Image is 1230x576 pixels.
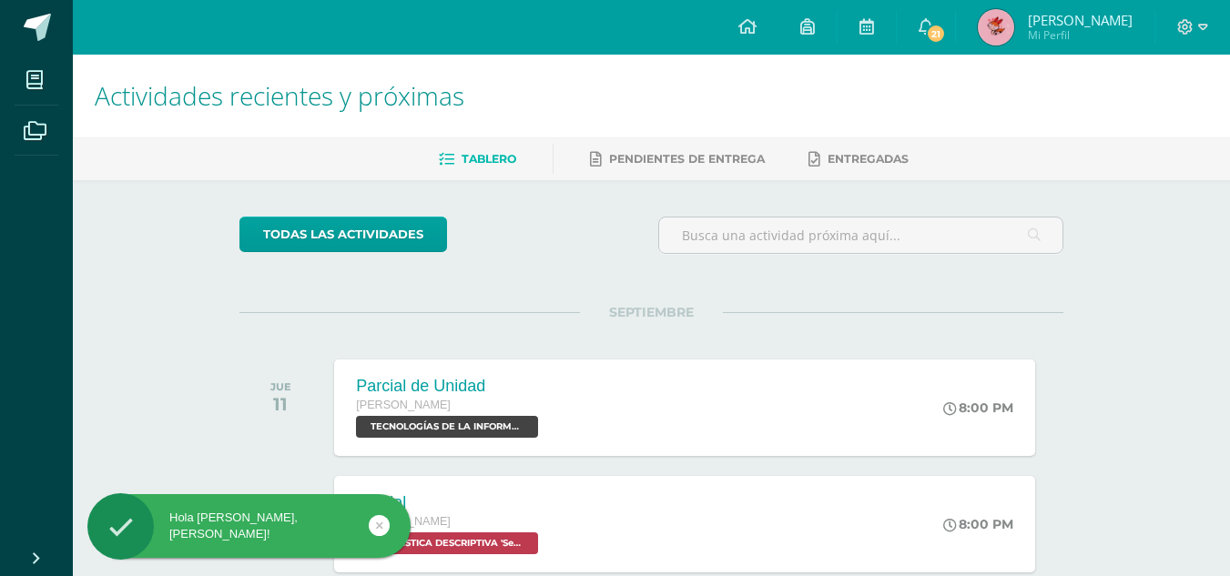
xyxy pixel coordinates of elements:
span: TECNOLOGÍAS DE LA INFORMACIÓN Y LA COMUNICACIÓN 5 'Sección A' [356,416,538,438]
span: Tablero [462,152,516,166]
img: c0eb676bdbe1978448993a07a0686fd3.png [978,9,1014,45]
a: Entregadas [808,145,909,174]
div: Parcial de Unidad [356,377,543,396]
div: 8:00 PM [943,516,1013,532]
div: JUE [270,380,291,393]
div: 11 [270,393,291,415]
span: 21 [926,24,946,44]
input: Busca una actividad próxima aquí... [659,217,1062,253]
span: [PERSON_NAME] [1028,11,1133,29]
span: Actividades recientes y próximas [95,78,464,113]
a: todas las Actividades [239,217,447,252]
span: Entregadas [828,152,909,166]
div: Parcial [356,493,543,512]
div: Hola [PERSON_NAME], [PERSON_NAME]! [87,510,411,542]
div: 8:00 PM [943,399,1013,416]
span: Mi Perfil [1028,27,1133,43]
span: SEPTIEMBRE [580,304,723,320]
a: Pendientes de entrega [590,145,765,174]
span: ESTADÍSTICA DESCRIPTIVA 'Sección A' [356,532,538,554]
a: Tablero [439,145,516,174]
span: [PERSON_NAME] [356,399,451,411]
span: Pendientes de entrega [609,152,765,166]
